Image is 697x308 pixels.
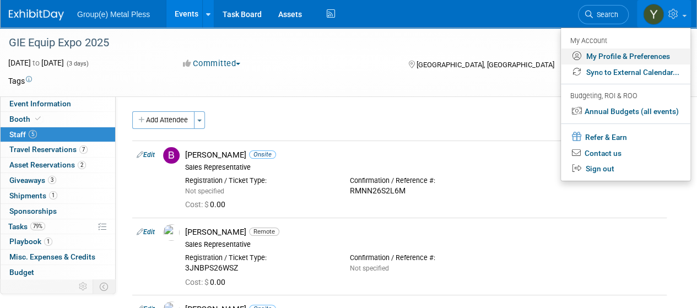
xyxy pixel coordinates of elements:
[185,253,333,262] div: Registration / Ticket Type:
[1,142,115,157] a: Travel Reservations7
[643,4,664,25] img: Yannick Taillon
[1,265,115,280] a: Budget
[185,200,210,209] span: Cost: $
[185,240,662,249] div: Sales Representative
[137,151,155,159] a: Edit
[350,176,498,185] div: Confirmation / Reference #:
[185,263,333,273] div: 3JNBPS26WSZ
[9,191,57,200] span: Shipments
[8,75,32,87] td: Tags
[561,64,690,80] a: Sync to External Calendar...
[185,187,224,195] span: Not specified
[561,128,690,145] a: Refer & Earn
[93,279,116,294] td: Toggle Event Tabs
[9,252,95,261] span: Misc. Expenses & Credits
[561,104,690,120] a: Annual Budgets (all events)
[561,48,690,64] a: My Profile & Preferences
[249,228,279,236] span: Remote
[79,145,88,154] span: 7
[249,150,276,159] span: Onsite
[416,61,554,69] span: [GEOGRAPHIC_DATA], [GEOGRAPHIC_DATA]
[1,234,115,249] a: Playbook1
[9,268,34,277] span: Budget
[1,96,115,111] a: Event Information
[185,278,210,287] span: Cost: $
[9,9,64,20] img: ExhibitDay
[74,279,93,294] td: Personalize Event Tab Strip
[5,33,618,53] div: GIE Equip Expo 2025
[185,227,662,237] div: [PERSON_NAME]
[185,278,230,287] span: 0.00
[1,219,115,234] a: Tasks79%
[49,191,57,199] span: 1
[1,250,115,264] a: Misc. Expenses & Credits
[185,200,230,209] span: 0.00
[179,58,245,69] button: Committed
[9,130,37,139] span: Staff
[1,112,115,127] a: Booth
[9,176,56,185] span: Giveaways
[185,176,333,185] div: Registration / Ticket Type:
[77,10,150,19] span: Group(e) Metal Pless
[9,207,57,215] span: Sponsorships
[561,161,690,177] a: Sign out
[66,60,89,67] span: (3 days)
[163,147,180,164] img: B.jpg
[48,176,56,184] span: 3
[30,222,45,230] span: 79%
[29,130,37,138] span: 5
[9,99,71,108] span: Event Information
[1,204,115,219] a: Sponsorships
[8,222,45,231] span: Tasks
[9,160,86,169] span: Asset Reservations
[1,188,115,203] a: Shipments1
[9,145,88,154] span: Travel Reservations
[132,111,194,129] button: Add Attendee
[350,186,498,196] div: RMNN26S2L6M
[31,58,41,67] span: to
[137,228,155,236] a: Edit
[350,253,498,262] div: Confirmation / Reference #:
[578,5,629,24] a: Search
[593,10,618,19] span: Search
[35,116,41,122] i: Booth reservation complete
[1,173,115,188] a: Giveaways3
[78,161,86,169] span: 2
[9,237,52,246] span: Playbook
[1,127,115,142] a: Staff5
[8,58,64,67] span: [DATE] [DATE]
[570,90,679,102] div: Budgeting, ROI & ROO
[561,145,690,161] a: Contact us
[1,158,115,172] a: Asset Reservations2
[185,150,662,160] div: [PERSON_NAME]
[44,237,52,246] span: 1
[185,163,662,172] div: Sales Representative
[350,264,389,272] span: Not specified
[9,115,43,123] span: Booth
[570,34,679,47] div: My Account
